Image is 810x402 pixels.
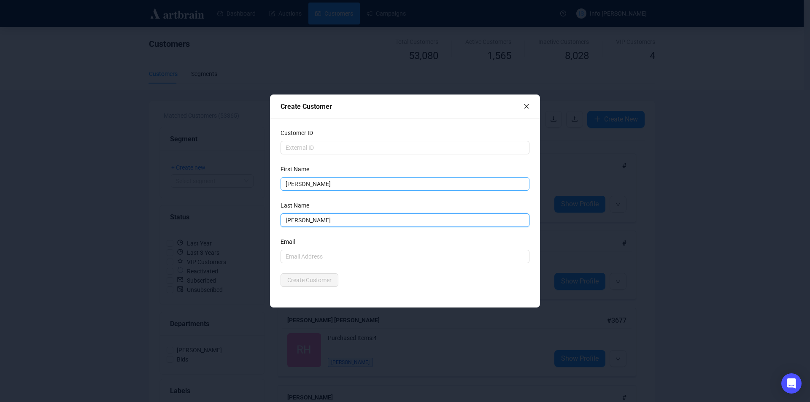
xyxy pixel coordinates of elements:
[281,128,319,138] label: Customer ID
[281,237,300,246] label: Email
[524,103,529,109] span: close
[281,165,315,174] label: First Name
[281,177,529,191] input: First Name
[281,201,315,210] label: Last Name
[281,250,529,263] input: Email Address
[281,273,338,287] button: Create Customer
[281,141,529,154] input: External ID
[281,101,524,112] div: Create Customer
[281,213,529,227] input: Last Name
[781,373,802,394] div: Open Intercom Messenger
